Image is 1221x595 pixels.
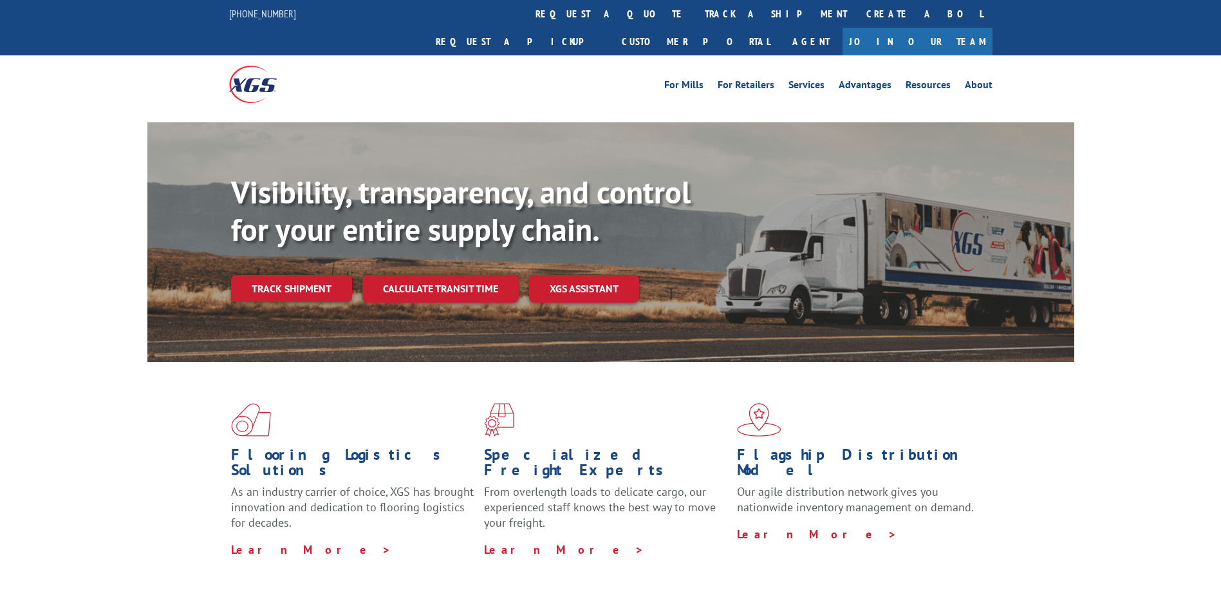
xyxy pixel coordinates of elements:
h1: Specialized Freight Experts [484,447,727,484]
a: Join Our Team [843,28,993,55]
p: From overlength loads to delicate cargo, our experienced staff knows the best way to move your fr... [484,484,727,542]
a: Customer Portal [612,28,779,55]
a: Agent [779,28,843,55]
a: Resources [906,80,951,94]
a: Learn More > [231,542,391,557]
img: xgs-icon-flagship-distribution-model-red [737,403,781,437]
a: Calculate transit time [362,275,519,303]
img: xgs-icon-total-supply-chain-intelligence-red [231,403,271,437]
a: For Retailers [718,80,774,94]
a: Advantages [839,80,891,94]
h1: Flooring Logistics Solutions [231,447,474,484]
h1: Flagship Distribution Model [737,447,980,484]
a: [PHONE_NUMBER] [229,7,296,20]
span: As an industry carrier of choice, XGS has brought innovation and dedication to flooring logistics... [231,484,474,530]
a: For Mills [664,80,704,94]
a: Learn More > [737,527,897,542]
a: Track shipment [231,275,352,302]
b: Visibility, transparency, and control for your entire supply chain. [231,172,691,249]
img: xgs-icon-focused-on-flooring-red [484,403,514,437]
a: Learn More > [484,542,644,557]
a: Request a pickup [426,28,612,55]
a: Services [788,80,825,94]
a: XGS ASSISTANT [529,275,639,303]
span: Our agile distribution network gives you nationwide inventory management on demand. [737,484,974,515]
a: About [965,80,993,94]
